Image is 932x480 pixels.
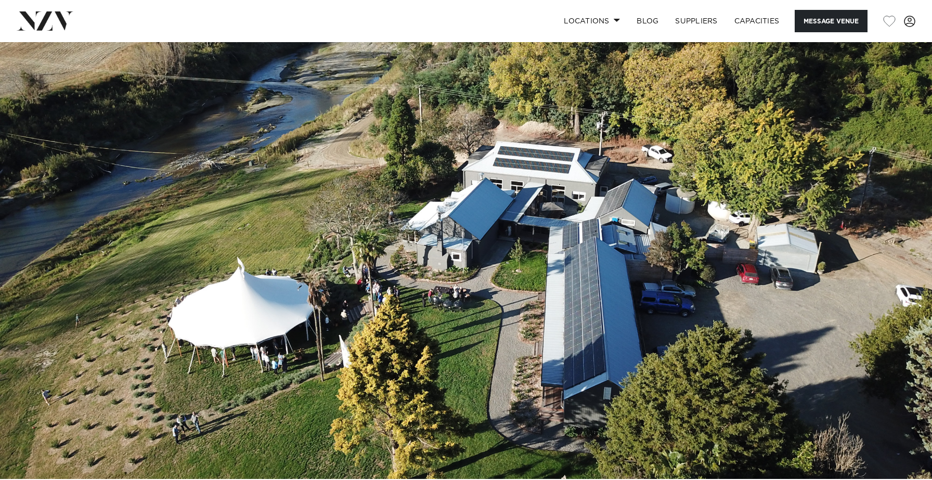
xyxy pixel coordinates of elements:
[17,11,73,30] img: nzv-logo.png
[628,10,667,32] a: BLOG
[795,10,868,32] button: Message Venue
[555,10,628,32] a: Locations
[667,10,726,32] a: SUPPLIERS
[726,10,788,32] a: Capacities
